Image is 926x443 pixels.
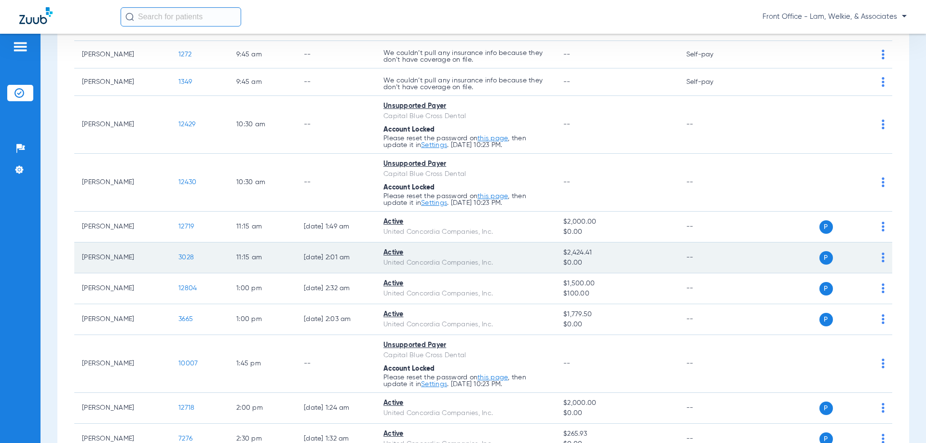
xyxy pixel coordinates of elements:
[383,101,548,111] div: Unsupported Payer
[882,177,885,187] img: group-dot-blue.svg
[679,41,744,68] td: Self-pay
[882,77,885,87] img: group-dot-blue.svg
[74,96,171,154] td: [PERSON_NAME]
[563,227,670,237] span: $0.00
[229,242,296,273] td: 11:15 AM
[74,68,171,96] td: [PERSON_NAME]
[882,120,885,129] img: group-dot-blue.svg
[296,273,376,304] td: [DATE] 2:32 AM
[383,77,548,91] p: We couldn’t pull any insurance info because they don’t have coverage on file.
[383,126,435,133] span: Account Locked
[563,429,670,439] span: $265.93
[383,398,548,408] div: Active
[563,279,670,289] span: $1,500.00
[882,283,885,293] img: group-dot-blue.svg
[296,96,376,154] td: --
[819,402,833,415] span: P
[383,258,548,268] div: United Concordia Companies, Inc.
[563,258,670,268] span: $0.00
[563,289,670,299] span: $100.00
[296,242,376,273] td: [DATE] 2:01 AM
[882,253,885,262] img: group-dot-blue.svg
[74,304,171,335] td: [PERSON_NAME]
[296,335,376,393] td: --
[563,51,571,58] span: --
[563,309,670,320] span: $1,779.50
[74,335,171,393] td: [PERSON_NAME]
[882,222,885,231] img: group-dot-blue.svg
[229,273,296,304] td: 1:00 PM
[819,251,833,265] span: P
[229,212,296,242] td: 11:15 AM
[74,212,171,242] td: [PERSON_NAME]
[383,279,548,289] div: Active
[178,404,194,411] span: 12718
[229,335,296,393] td: 1:45 PM
[178,435,192,442] span: 7276
[383,350,548,361] div: Capital Blue Cross Dental
[421,200,447,206] a: Settings
[296,154,376,212] td: --
[563,360,571,367] span: --
[74,393,171,424] td: [PERSON_NAME]
[477,135,508,142] a: this page
[679,212,744,242] td: --
[178,316,193,322] span: 3665
[679,96,744,154] td: --
[383,374,548,388] p: Please reset the password on , then update it in . [DATE] 10:23 PM.
[679,273,744,304] td: --
[383,408,548,418] div: United Concordia Companies, Inc.
[125,13,134,21] img: Search Icon
[679,335,744,393] td: --
[178,121,195,128] span: 12429
[229,393,296,424] td: 2:00 PM
[383,111,548,121] div: Capital Blue Cross Dental
[74,242,171,273] td: [PERSON_NAME]
[383,217,548,227] div: Active
[421,142,447,148] a: Settings
[74,41,171,68] td: [PERSON_NAME]
[74,154,171,212] td: [PERSON_NAME]
[819,282,833,295] span: P
[383,50,548,63] p: We couldn’t pull any insurance info because they don’t have coverage on file.
[882,359,885,368] img: group-dot-blue.svg
[229,154,296,212] td: 10:30 AM
[383,227,548,237] div: United Concordia Companies, Inc.
[296,212,376,242] td: [DATE] 1:49 AM
[19,7,53,24] img: Zuub Logo
[679,242,744,273] td: --
[878,397,926,443] iframe: Chat Widget
[178,254,194,261] span: 3028
[477,193,508,200] a: this page
[563,217,670,227] span: $2,000.00
[679,393,744,424] td: --
[178,285,197,292] span: 12804
[178,360,198,367] span: 10007
[178,51,191,58] span: 1272
[679,304,744,335] td: --
[819,220,833,234] span: P
[229,41,296,68] td: 9:45 AM
[563,248,670,258] span: $2,424.41
[763,12,907,22] span: Front Office - Lam, Welkie, & Associates
[383,320,548,330] div: United Concordia Companies, Inc.
[882,50,885,59] img: group-dot-blue.svg
[383,365,435,372] span: Account Locked
[679,154,744,212] td: --
[13,41,28,53] img: hamburger-icon
[121,7,241,27] input: Search for patients
[477,374,508,381] a: this page
[383,309,548,320] div: Active
[383,193,548,206] p: Please reset the password on , then update it in . [DATE] 10:23 PM.
[383,169,548,179] div: Capital Blue Cross Dental
[421,381,447,388] a: Settings
[178,223,194,230] span: 12719
[74,273,171,304] td: [PERSON_NAME]
[383,248,548,258] div: Active
[229,68,296,96] td: 9:45 AM
[383,289,548,299] div: United Concordia Companies, Inc.
[296,393,376,424] td: [DATE] 1:24 AM
[563,320,670,330] span: $0.00
[296,68,376,96] td: --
